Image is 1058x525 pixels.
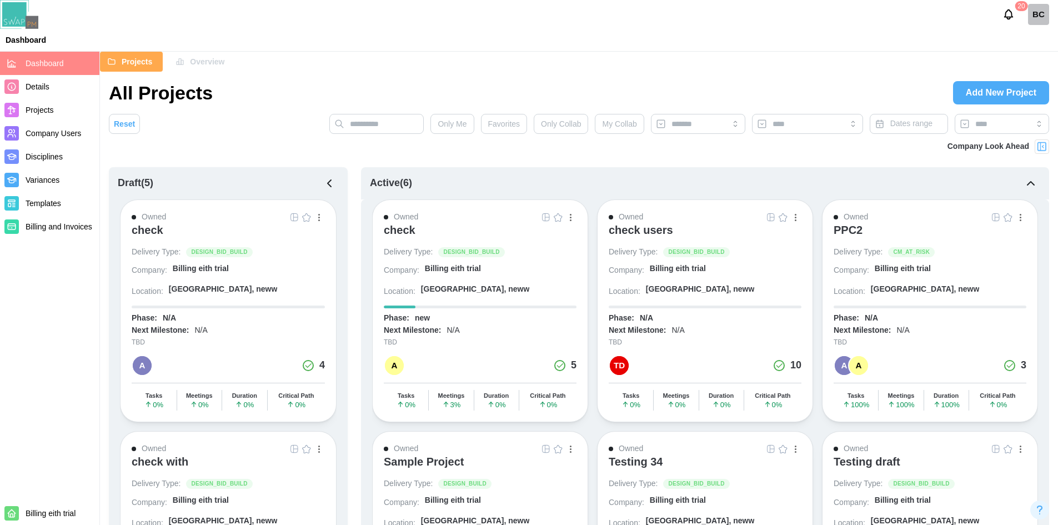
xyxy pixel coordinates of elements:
[668,248,724,257] span: DESIGN_BID_BUILD
[1028,4,1049,25] a: Billing check
[290,444,299,453] img: Grid Icon
[1028,4,1049,25] div: BC
[26,82,49,91] span: Details
[300,211,313,223] button: Empty Star
[554,444,563,453] img: Empty Star
[290,213,299,222] img: Grid Icon
[530,392,565,399] div: Critical Path
[421,284,530,295] div: [GEOGRAPHIC_DATA], neww
[288,211,300,223] a: Grid Icon
[132,455,325,478] a: check with
[623,392,639,399] div: Tasks
[430,114,474,134] button: Only Me
[609,455,663,468] div: Testing 34
[709,392,734,399] div: Duration
[765,443,777,455] a: Open Project Grid
[370,176,412,191] div: Active ( 6 )
[6,36,46,44] div: Dashboard
[144,401,163,408] span: 0 %
[173,495,229,506] div: Billing eith trial
[26,176,59,184] span: Variances
[288,443,300,455] a: Grid Icon
[173,263,325,278] a: Billing eith trial
[668,479,724,488] span: DESIGN_BID_BUILD
[834,223,863,237] div: PPC2
[609,478,658,489] div: Delivery Type:
[777,443,789,455] button: Empty Star
[384,478,433,489] div: Delivery Type:
[870,114,948,134] button: Dates range
[991,213,1000,222] img: Grid Icon
[843,401,869,408] span: 100 %
[646,284,755,295] div: [GEOGRAPHIC_DATA], neww
[443,248,499,257] span: DESIGN_BID_BUILD
[640,313,653,324] div: N/A
[541,444,550,453] img: Grid Icon
[26,106,54,114] span: Projects
[1004,213,1012,222] img: Empty Star
[621,401,640,408] span: 0 %
[663,392,690,399] div: Meetings
[667,401,686,408] span: 0 %
[888,392,915,399] div: Meetings
[875,495,931,506] div: Billing eith trial
[609,455,801,478] a: Testing 34
[766,444,775,453] img: Grid Icon
[100,52,163,72] button: Projects
[541,213,550,222] img: Grid Icon
[132,455,188,468] div: check with
[487,401,506,408] span: 0 %
[319,358,325,373] div: 4
[834,247,882,258] div: Delivery Type:
[384,337,576,348] div: TBD
[488,114,520,133] span: Favorites
[834,325,891,336] div: Next Milestone:
[712,401,731,408] span: 0 %
[875,263,931,274] div: Billing eith trial
[425,263,481,274] div: Billing eith trial
[384,313,409,324] div: Phase:
[619,443,643,455] div: Owned
[132,286,163,297] div: Location:
[447,325,459,336] div: N/A
[887,401,914,408] span: 100 %
[552,443,564,455] button: Empty Star
[384,325,441,336] div: Next Milestone:
[443,479,486,488] span: DESIGN_BUILD
[871,284,980,295] div: [GEOGRAPHIC_DATA], neww
[132,325,189,336] div: Next Milestone:
[980,392,1015,399] div: Critical Path
[554,213,563,222] img: Empty Star
[1004,444,1012,453] img: Empty Star
[834,313,859,324] div: Phase:
[163,313,176,324] div: N/A
[302,444,311,453] img: Empty Star
[834,337,1026,348] div: TBD
[610,356,629,375] div: TD
[552,211,564,223] button: Empty Star
[893,248,930,257] span: CM_AT_RISK
[142,443,166,455] div: Owned
[132,265,167,276] div: Company:
[609,223,673,237] div: check users
[384,286,415,297] div: Location:
[118,176,153,191] div: Draft ( 5 )
[122,52,152,71] span: Projects
[384,497,419,508] div: Company:
[755,392,790,399] div: Critical Path
[602,114,636,133] span: My Collab
[834,455,900,468] div: Testing draft
[394,443,418,455] div: Owned
[540,443,552,455] a: Grid Icon
[194,325,207,336] div: N/A
[481,114,528,134] button: Favorites
[609,247,658,258] div: Delivery Type:
[650,263,801,278] a: Billing eith trial
[779,444,788,453] img: Empty Star
[571,358,576,373] div: 5
[875,495,1026,510] a: Billing eith trial
[991,444,1000,453] img: Grid Icon
[609,286,640,297] div: Location:
[650,263,706,274] div: Billing eith trial
[132,478,180,489] div: Delivery Type:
